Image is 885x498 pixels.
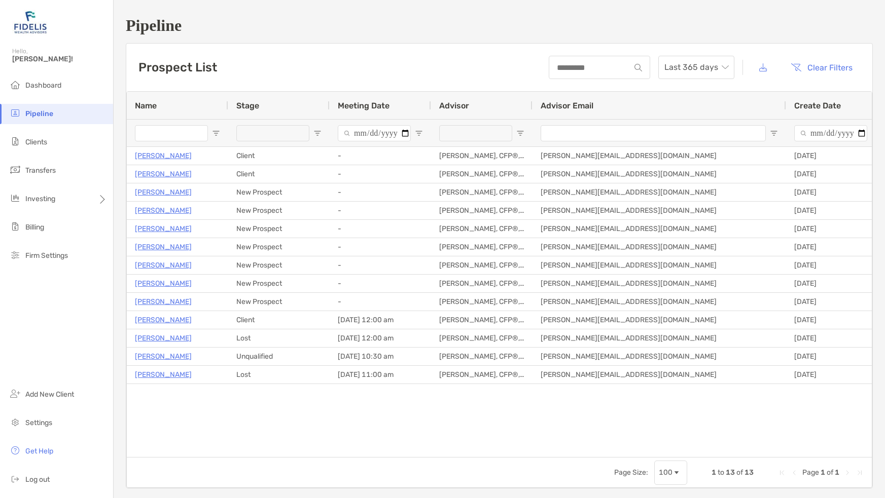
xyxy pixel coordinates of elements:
[330,220,431,238] div: -
[9,107,21,119] img: pipeline icon
[654,461,687,485] div: Page Size
[135,186,192,199] a: [PERSON_NAME]
[871,129,879,137] button: Open Filter Menu
[431,348,533,365] div: [PERSON_NAME], CFP®, AIF®
[228,275,330,292] div: New Prospect
[228,366,330,384] div: Lost
[25,418,52,427] span: Settings
[614,468,648,477] div: Page Size:
[431,147,533,165] div: [PERSON_NAME], CFP®, AIF®
[228,348,330,365] div: Unqualified
[770,129,778,137] button: Open Filter Menu
[431,202,533,219] div: [PERSON_NAME], CFP®, AIF®
[135,222,192,235] a: [PERSON_NAME]
[9,444,21,456] img: get-help icon
[25,390,74,399] span: Add New Client
[431,238,533,256] div: [PERSON_NAME], CFP®, AIF®
[843,469,852,477] div: Next Page
[330,293,431,311] div: -
[25,81,61,90] span: Dashboard
[745,468,754,477] span: 13
[533,293,786,311] div: [PERSON_NAME][EMAIL_ADDRESS][DOMAIN_NAME]
[533,275,786,292] div: [PERSON_NAME][EMAIL_ADDRESS][DOMAIN_NAME]
[634,64,642,71] img: input icon
[135,368,192,381] a: [PERSON_NAME]
[9,220,21,233] img: billing icon
[783,56,860,79] button: Clear Filters
[9,388,21,400] img: add_new_client icon
[9,249,21,261] img: firm-settings icon
[533,183,786,201] div: [PERSON_NAME][EMAIL_ADDRESS][DOMAIN_NAME]
[330,275,431,292] div: -
[25,195,55,203] span: Investing
[228,238,330,256] div: New Prospect
[330,311,431,329] div: [DATE] 12:00 am
[856,469,864,477] div: Last Page
[533,220,786,238] div: [PERSON_NAME][EMAIL_ADDRESS][DOMAIN_NAME]
[541,101,593,110] span: Advisor Email
[313,129,322,137] button: Open Filter Menu
[135,295,192,308] a: [PERSON_NAME]
[25,138,47,146] span: Clients
[330,348,431,365] div: [DATE] 10:30 am
[790,469,798,477] div: Previous Page
[135,241,192,253] p: [PERSON_NAME]
[533,238,786,256] div: [PERSON_NAME][EMAIL_ADDRESS][DOMAIN_NAME]
[135,259,192,272] a: [PERSON_NAME]
[533,311,786,329] div: [PERSON_NAME][EMAIL_ADDRESS][DOMAIN_NAME]
[228,293,330,311] div: New Prospect
[533,165,786,183] div: [PERSON_NAME][EMAIL_ADDRESS][DOMAIN_NAME]
[431,183,533,201] div: [PERSON_NAME], CFP®, AIF®
[330,202,431,219] div: -
[212,129,220,137] button: Open Filter Menu
[533,147,786,165] div: [PERSON_NAME][EMAIL_ADDRESS][DOMAIN_NAME]
[659,468,672,477] div: 100
[330,183,431,201] div: -
[138,60,217,74] h3: Prospect List
[135,168,192,180] a: [PERSON_NAME]
[228,329,330,347] div: Lost
[778,469,786,477] div: First Page
[12,55,107,63] span: [PERSON_NAME]!
[9,192,21,204] img: investing icon
[135,332,192,344] a: [PERSON_NAME]
[12,4,49,41] img: Zoe Logo
[541,125,766,141] input: Advisor Email Filter Input
[330,366,431,384] div: [DATE] 11:00 am
[9,416,21,428] img: settings icon
[415,129,423,137] button: Open Filter Menu
[431,366,533,384] div: [PERSON_NAME], CFP®, AIF®
[9,79,21,91] img: dashboard icon
[228,147,330,165] div: Client
[228,183,330,201] div: New Prospect
[712,468,716,477] span: 1
[25,251,68,260] span: Firm Settings
[135,350,192,363] a: [PERSON_NAME]
[736,468,743,477] span: of
[431,220,533,238] div: [PERSON_NAME], CFP®, AIF®
[794,101,841,110] span: Create Date
[135,149,192,162] a: [PERSON_NAME]
[718,468,724,477] span: to
[135,277,192,290] a: [PERSON_NAME]
[228,220,330,238] div: New Prospect
[135,204,192,217] a: [PERSON_NAME]
[9,473,21,485] img: logout icon
[228,202,330,219] div: New Prospect
[228,165,330,183] div: Client
[431,275,533,292] div: [PERSON_NAME], CFP®, AIF®
[228,256,330,274] div: New Prospect
[9,135,21,147] img: clients icon
[135,125,208,141] input: Name Filter Input
[516,129,524,137] button: Open Filter Menu
[330,147,431,165] div: -
[431,293,533,311] div: [PERSON_NAME], CFP®, AIF®
[330,238,431,256] div: -
[533,329,786,347] div: [PERSON_NAME][EMAIL_ADDRESS][DOMAIN_NAME]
